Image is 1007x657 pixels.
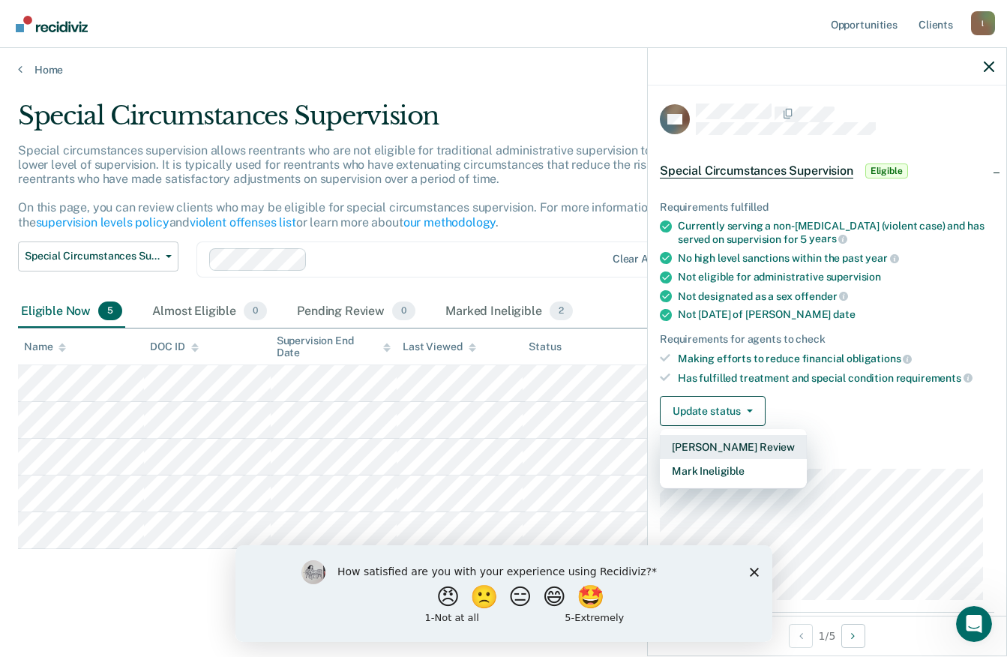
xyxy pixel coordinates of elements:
div: Marked Ineligible [442,295,576,328]
a: our methodology [403,215,496,229]
div: Making efforts to reduce financial [678,352,994,365]
div: Not designated as a sex [678,289,994,303]
div: Eligible Now [18,295,125,328]
span: 5 [98,301,122,321]
span: date [833,308,855,320]
span: supervision [826,271,881,283]
div: 1 / 5 [648,616,1006,655]
div: Clear agents [613,253,676,265]
span: requirements [896,372,973,384]
div: Special Circumstances Supervision [18,100,773,143]
dt: Supervision [660,450,994,463]
div: Requirements for agents to check [660,333,994,346]
span: Eligible [865,163,908,178]
span: offender [795,290,849,302]
a: violent offenses list [190,215,296,229]
span: year [865,252,898,264]
div: No high level sanctions within the past [678,251,994,265]
img: Recidiviz [16,16,88,32]
iframe: Intercom live chat [956,606,992,642]
a: Home [18,63,989,76]
span: years [809,232,847,244]
button: Profile dropdown button [971,11,995,35]
button: Previous Opportunity [789,624,813,648]
span: Special Circumstances Supervision [25,250,160,262]
p: Special circumstances supervision allows reentrants who are not eligible for traditional administ... [18,143,754,229]
div: Requirements fulfilled [660,201,994,214]
iframe: Survey by Kim from Recidiviz [235,545,772,642]
div: Has fulfilled treatment and special condition [678,371,994,385]
a: supervision levels policy [36,215,169,229]
div: Pending Review [294,295,418,328]
span: 0 [392,301,415,321]
div: Name [24,340,66,353]
div: l [971,11,995,35]
button: [PERSON_NAME] Review [660,435,807,459]
span: 2 [550,301,573,321]
div: Status [529,340,561,353]
div: Almost Eligible [149,295,270,328]
div: Special Circumstances SupervisionEligible [648,147,1006,195]
button: Mark Ineligible [660,459,807,483]
div: Supervision End Date [277,334,391,360]
div: DOC ID [150,340,198,353]
span: Special Circumstances Supervision [660,163,853,178]
div: Not [DATE] of [PERSON_NAME] [678,308,994,321]
button: Update status [660,396,766,426]
span: 0 [244,301,267,321]
div: Currently serving a non-[MEDICAL_DATA] (violent case) and has served on supervision for 5 [678,220,994,245]
div: Not eligible for administrative [678,271,994,283]
button: Next Opportunity [841,624,865,648]
div: Last Viewed [403,340,475,353]
span: obligations [847,352,912,364]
